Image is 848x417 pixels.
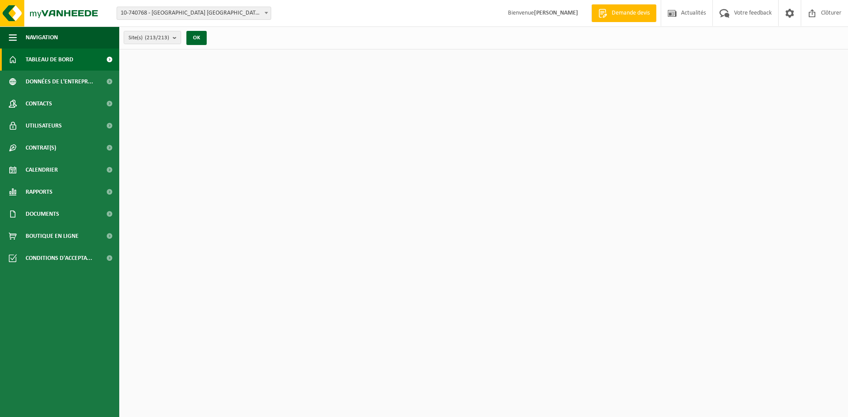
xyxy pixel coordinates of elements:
span: 10-740768 - VALENS DÉPARTEMENT ARFI EIFFAGE - OUDERGEM [117,7,271,19]
button: Site(s)(213/213) [124,31,181,44]
span: Calendrier [26,159,58,181]
span: Données de l'entrepr... [26,71,93,93]
span: Conditions d'accepta... [26,247,92,269]
span: Boutique en ligne [26,225,79,247]
span: Documents [26,203,59,225]
a: Demande devis [591,4,656,22]
span: 10-740768 - VALENS DÉPARTEMENT ARFI EIFFAGE - OUDERGEM [117,7,271,20]
strong: [PERSON_NAME] [534,10,578,16]
span: Utilisateurs [26,115,62,137]
span: Demande devis [609,9,652,18]
span: Contrat(s) [26,137,56,159]
span: Contacts [26,93,52,115]
span: Navigation [26,26,58,49]
span: Rapports [26,181,53,203]
button: OK [186,31,207,45]
span: Site(s) [129,31,169,45]
count: (213/213) [145,35,169,41]
span: Tableau de bord [26,49,73,71]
